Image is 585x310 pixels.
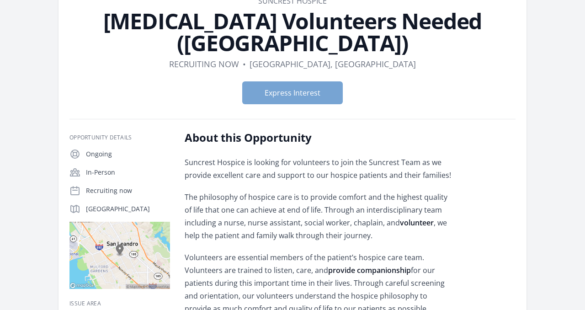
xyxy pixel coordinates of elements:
div: • [243,58,246,70]
h3: Issue area [69,300,170,307]
p: Recruiting now [86,186,170,195]
h1: [MEDICAL_DATA] Volunteers Needed ([GEOGRAPHIC_DATA]) [69,10,516,54]
h3: Opportunity Details [69,134,170,141]
p: The philosophy of hospice care is to provide comfort and the highest quality of life that one can... [185,191,452,242]
button: Express Interest [242,81,343,104]
img: Map [69,222,170,289]
h2: About this Opportunity [185,130,452,145]
strong: volunteer [400,218,434,228]
dd: [GEOGRAPHIC_DATA], [GEOGRAPHIC_DATA] [250,58,416,70]
p: In-Person [86,168,170,177]
p: [GEOGRAPHIC_DATA] [86,204,170,214]
dd: Recruiting now [169,58,239,70]
strong: provide companionship [328,265,411,275]
p: Suncrest Hospice is looking for volunteers to join the Suncrest Team as we provide excellent care... [185,156,452,182]
p: Ongoing [86,150,170,159]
